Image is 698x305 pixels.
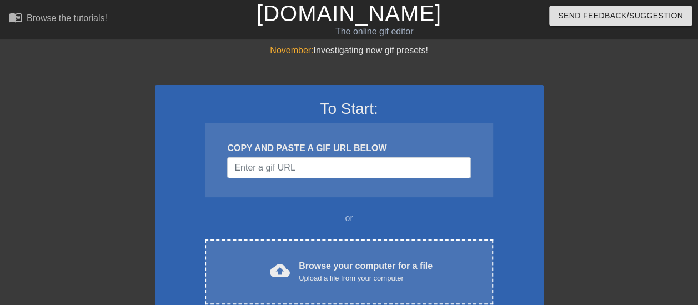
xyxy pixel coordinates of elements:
[299,273,433,284] div: Upload a file from your computer
[9,11,107,28] a: Browse the tutorials!
[270,46,313,55] span: November:
[549,6,692,26] button: Send Feedback/Suggestion
[238,25,510,38] div: The online gif editor
[9,11,22,24] span: menu_book
[155,44,544,57] div: Investigating new gif presets!
[558,9,683,23] span: Send Feedback/Suggestion
[227,142,470,155] div: COPY AND PASTE A GIF URL BELOW
[169,99,529,118] h3: To Start:
[299,259,433,284] div: Browse your computer for a file
[184,212,515,225] div: or
[27,13,107,23] div: Browse the tutorials!
[270,261,290,281] span: cloud_upload
[257,1,441,26] a: [DOMAIN_NAME]
[227,157,470,178] input: Username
